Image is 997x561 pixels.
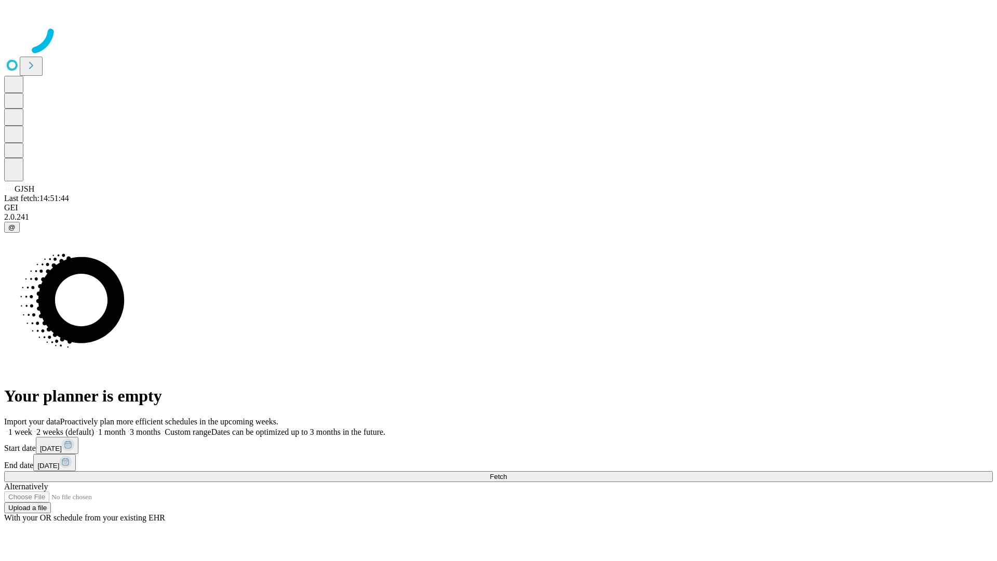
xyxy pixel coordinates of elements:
[8,428,32,436] span: 1 week
[40,445,62,452] span: [DATE]
[4,482,48,491] span: Alternatively
[4,471,993,482] button: Fetch
[60,417,278,426] span: Proactively plan more efficient schedules in the upcoming weeks.
[8,223,16,231] span: @
[4,386,993,406] h1: Your planner is empty
[490,473,507,480] span: Fetch
[98,428,126,436] span: 1 month
[4,502,51,513] button: Upload a file
[4,203,993,212] div: GEI
[4,513,165,522] span: With your OR schedule from your existing EHR
[36,428,94,436] span: 2 weeks (default)
[4,417,60,426] span: Import your data
[165,428,211,436] span: Custom range
[4,454,993,471] div: End date
[211,428,385,436] span: Dates can be optimized up to 3 months in the future.
[130,428,160,436] span: 3 months
[4,437,993,454] div: Start date
[37,462,59,470] span: [DATE]
[15,184,34,193] span: GJSH
[4,194,69,203] span: Last fetch: 14:51:44
[33,454,76,471] button: [DATE]
[4,212,993,222] div: 2.0.241
[4,222,20,233] button: @
[36,437,78,454] button: [DATE]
